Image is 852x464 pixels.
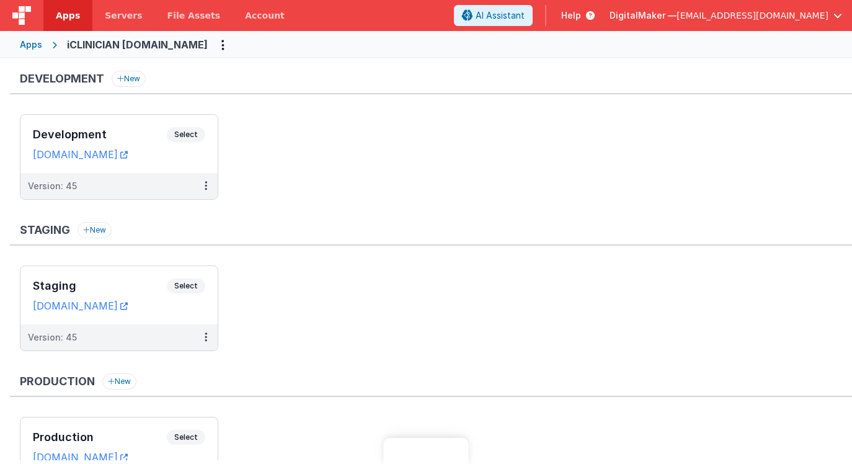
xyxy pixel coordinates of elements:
[102,373,136,390] button: New
[167,279,205,293] span: Select
[105,9,142,22] span: Servers
[33,451,128,463] a: [DOMAIN_NAME]
[20,375,95,388] h3: Production
[33,300,128,312] a: [DOMAIN_NAME]
[56,9,80,22] span: Apps
[561,9,581,22] span: Help
[112,71,146,87] button: New
[167,127,205,142] span: Select
[610,9,677,22] span: DigitalMaker —
[28,331,77,344] div: Version: 45
[28,180,77,192] div: Version: 45
[33,148,128,161] a: [DOMAIN_NAME]
[33,431,167,444] h3: Production
[20,224,70,236] h3: Staging
[20,73,104,85] h3: Development
[213,35,233,55] button: Options
[33,128,167,141] h3: Development
[167,430,205,445] span: Select
[384,438,469,464] iframe: Marker.io feedback button
[33,280,167,292] h3: Staging
[454,5,533,26] button: AI Assistant
[78,222,112,238] button: New
[677,9,828,22] span: [EMAIL_ADDRESS][DOMAIN_NAME]
[610,9,842,22] button: DigitalMaker — [EMAIL_ADDRESS][DOMAIN_NAME]
[67,37,208,52] div: iCLINICIAN [DOMAIN_NAME]
[476,9,525,22] span: AI Assistant
[167,9,221,22] span: File Assets
[20,38,42,51] div: Apps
